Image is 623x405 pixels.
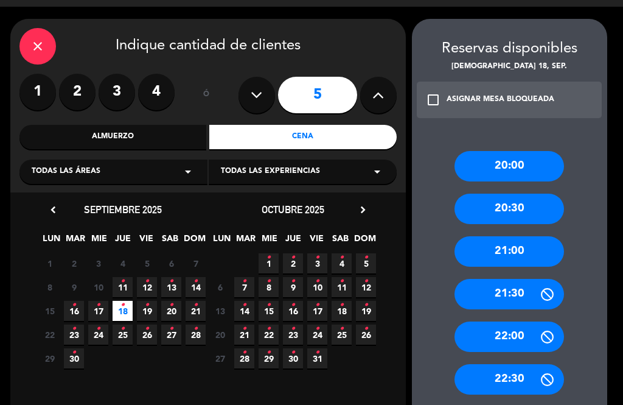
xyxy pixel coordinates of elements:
i: • [266,248,271,267]
span: 21 [234,325,254,345]
i: • [364,295,368,315]
span: 7 [234,277,254,297]
i: • [72,319,76,339]
i: chevron_left [47,203,60,216]
span: 11 [113,277,133,297]
span: 5 [356,253,376,273]
span: MIE [259,231,279,252]
i: • [291,272,295,291]
span: 24 [88,325,108,345]
i: • [145,295,149,315]
span: 2 [283,253,303,273]
i: • [145,319,149,339]
span: 6 [161,253,181,273]
div: 21:30 [454,279,564,309]
label: 1 [19,74,56,110]
span: 29 [40,348,60,368]
label: 2 [59,74,96,110]
i: • [72,295,76,315]
span: 26 [356,325,376,345]
i: • [266,343,271,362]
div: Cena [209,125,397,149]
i: arrow_drop_down [370,164,385,179]
span: 11 [332,277,352,297]
span: 25 [113,325,133,345]
i: • [315,248,319,267]
span: 6 [210,277,230,297]
span: 30 [283,348,303,368]
div: Reservas disponibles [412,37,607,61]
i: • [242,319,246,339]
span: LUN [212,231,232,252]
span: MAR [235,231,256,252]
span: 14 [186,277,206,297]
span: Todas las experiencias [221,166,320,178]
span: 13 [210,301,230,321]
i: • [339,295,344,315]
i: • [266,295,271,315]
i: • [266,319,271,339]
span: 5 [137,253,157,273]
div: 22:00 [454,322,564,352]
span: 22 [40,325,60,345]
span: octubre 2025 [262,203,324,216]
span: 10 [88,277,108,297]
span: septiembre 2025 [84,203,162,216]
i: • [315,319,319,339]
span: DOM [354,231,374,252]
div: 20:00 [454,151,564,181]
i: • [169,272,173,291]
span: 18 [332,301,352,321]
span: 18 [113,301,133,321]
span: 21 [186,301,206,321]
span: JUE [283,231,303,252]
i: • [96,295,100,315]
i: • [339,272,344,291]
span: 13 [161,277,181,297]
i: • [291,343,295,362]
span: 17 [88,301,108,321]
span: 28 [234,348,254,368]
i: • [169,319,173,339]
span: DOM [184,231,204,252]
span: Todas las áreas [32,166,100,178]
span: MAR [65,231,85,252]
i: • [291,295,295,315]
i: • [315,295,319,315]
i: • [145,272,149,291]
span: 23 [283,325,303,345]
span: 20 [161,301,181,321]
span: 12 [356,277,376,297]
div: Almuerzo [19,125,207,149]
i: • [291,319,295,339]
span: 2 [64,253,84,273]
i: • [242,343,246,362]
span: 29 [259,348,279,368]
span: 1 [259,253,279,273]
i: • [193,272,198,291]
span: 7 [186,253,206,273]
span: 15 [259,301,279,321]
i: • [315,343,319,362]
span: 9 [64,277,84,297]
span: 16 [283,301,303,321]
i: • [72,343,76,362]
div: [DEMOGRAPHIC_DATA] 18, sep. [412,61,607,73]
span: 19 [137,301,157,321]
i: • [291,248,295,267]
span: 14 [234,301,254,321]
i: • [120,319,125,339]
i: • [242,272,246,291]
span: 19 [356,301,376,321]
label: 3 [99,74,135,110]
span: 26 [137,325,157,345]
span: 27 [210,348,230,368]
span: 27 [161,325,181,345]
span: 30 [64,348,84,368]
span: SAB [160,231,180,252]
div: 20:30 [454,194,564,224]
span: 4 [332,253,352,273]
span: JUE [113,231,133,252]
span: 16 [64,301,84,321]
span: 10 [307,277,327,297]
